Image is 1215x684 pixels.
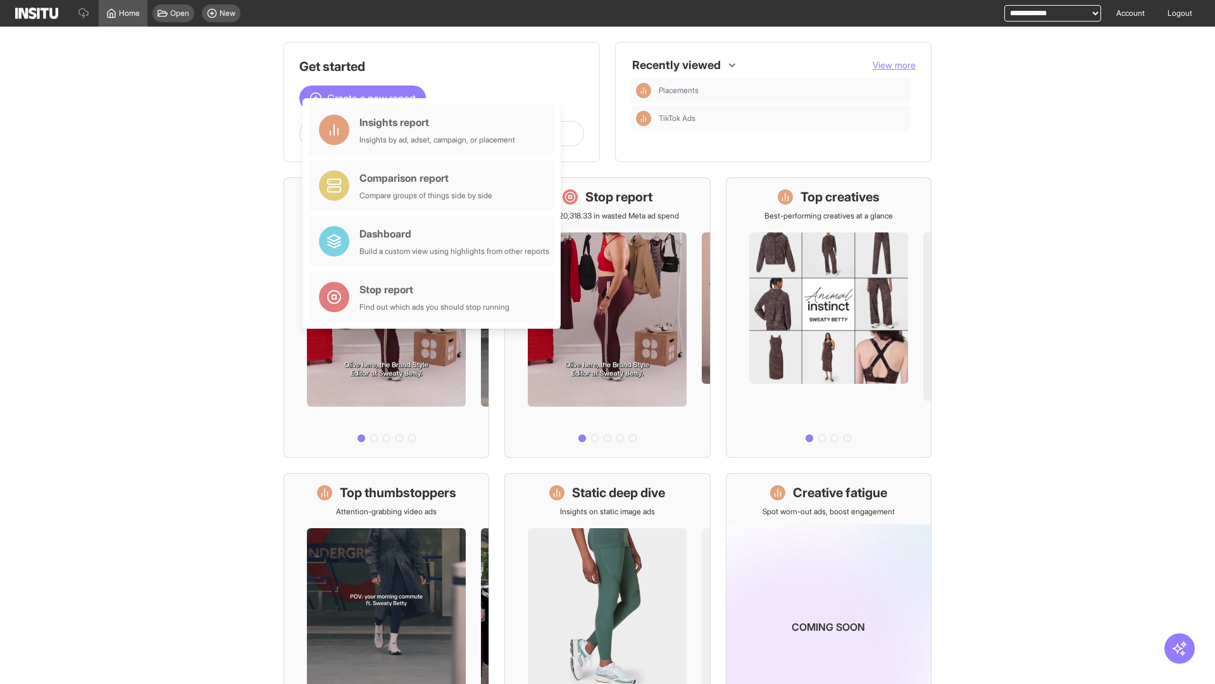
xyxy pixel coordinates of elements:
[636,111,651,126] div: Insights
[659,113,906,123] span: TikTok Ads
[340,484,456,502] h1: Top thumbstoppers
[659,113,695,123] span: TikTok Ads
[299,58,584,75] h1: Get started
[359,170,492,186] div: Comparison report
[220,8,235,18] span: New
[336,507,437,517] p: Attention-grabbing video ads
[572,484,665,502] h1: Static deep dive
[283,177,489,458] a: What's live nowSee all active ads instantly
[170,8,189,18] span: Open
[359,226,549,241] div: Dashboard
[359,282,509,297] div: Stop report
[504,177,710,458] a: Stop reportSave £20,318.33 in wasted Meta ad spend
[659,85,699,96] span: Placements
[560,507,655,517] p: Insights on static image ads
[359,246,549,256] div: Build a custom view using highlights from other reports
[119,8,140,18] span: Home
[359,191,492,201] div: Compare groups of things side by side
[726,177,931,458] a: Top creativesBest-performing creatives at a glance
[359,115,515,130] div: Insights report
[536,211,679,221] p: Save £20,318.33 in wasted Meta ad spend
[359,302,509,312] div: Find out which ads you should stop running
[15,8,58,19] img: Logo
[585,188,652,206] h1: Stop report
[359,135,515,145] div: Insights by ad, adset, campaign, or placement
[764,211,893,221] p: Best-performing creatives at a glance
[636,83,651,98] div: Insights
[299,85,426,111] button: Create a new report
[327,91,416,106] span: Create a new report
[873,59,916,72] button: View more
[801,188,880,206] h1: Top creatives
[873,60,916,70] span: View more
[659,85,906,96] span: Placements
